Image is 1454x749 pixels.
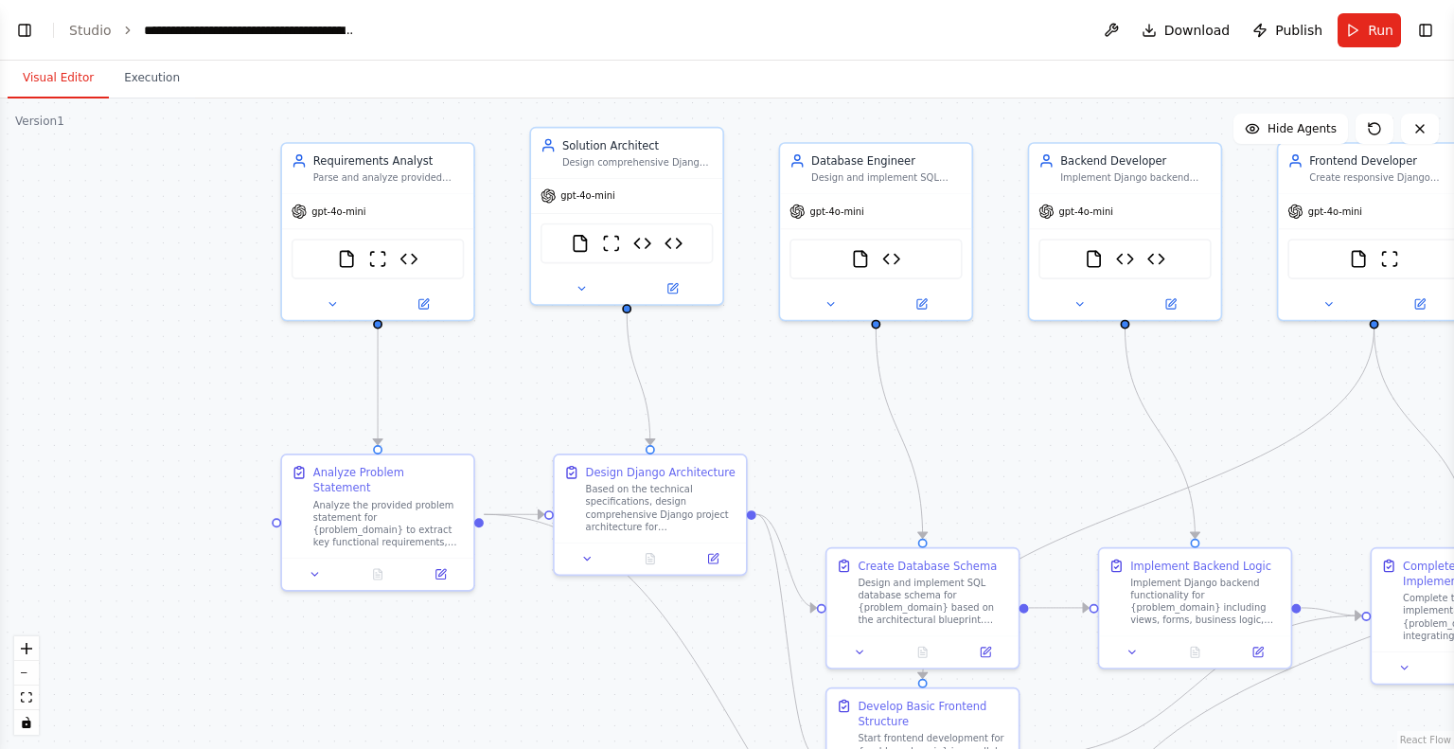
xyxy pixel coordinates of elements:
[1268,121,1337,136] span: Hide Agents
[633,234,652,253] img: Project Structure Generator
[8,59,109,98] button: Visual Editor
[414,565,467,584] button: Open in side panel
[756,507,816,615] g: Edge from 245549f8-02ad-4d84-8316-ea304d36e8fa to 7957d173-433c-4c3b-aefb-79ef4c0927bb
[368,250,387,269] img: ScrapeWebsiteTool
[69,21,357,40] nav: breadcrumb
[811,153,963,169] div: Database Engineer
[914,328,1381,678] g: Edge from f58ae413-b3d8-46e6-98fc-c6e981c0a660 to 453d008f-665d-43d6-b925-12661b0674a4
[313,171,465,184] div: Parse and analyze provided problem statements to extract key functional requirements, user person...
[15,114,64,129] div: Version 1
[1134,13,1238,47] button: Download
[586,483,737,533] div: Based on the technical specifications, design comprehensive Django project architecture for {prob...
[1349,250,1368,269] img: FileReadTool
[14,661,39,686] button: zoom out
[1232,643,1285,662] button: Open in side panel
[1126,294,1215,313] button: Open in side panel
[1302,600,1361,624] g: Edge from 78a0da03-c6ee-42a1-90fd-7c6adef51ad3 to 875790c0-e3d9-4abc-90f2-da18c36c59a0
[665,234,683,253] img: Django Architecture Validator
[1116,250,1135,269] img: Django View Generator
[280,142,475,321] div: Requirements AnalystParse and analyze provided problem statements to extract key functional requi...
[1085,250,1104,269] img: FileReadTool
[959,643,1012,662] button: Open in side panel
[602,234,621,253] img: ScrapeWebsiteTool
[811,171,963,184] div: Design and implement SQL database schema based on architectural blueprints for {problem_domain}. ...
[1098,547,1293,669] div: Implement Backend LogicImplement Django backend functionality for {problem_domain} including view...
[1130,558,1271,573] div: Implement Backend Logic
[109,59,195,98] button: Execution
[562,137,714,152] div: Solution Architect
[1028,142,1223,321] div: Backend DeveloperImplement Django backend functionality for {problem_domain} including views, for...
[1368,21,1393,40] span: Run
[571,234,590,253] img: FileReadTool
[562,156,714,169] div: Design comprehensive Django project architecture based on technical specifications from the Requi...
[1130,577,1282,627] div: Implement Django backend functionality for {problem_domain} including views, forms, business logi...
[560,189,614,202] span: gpt-4o-mini
[1117,328,1202,538] g: Edge from 388da50a-8ea5-414c-bed7-2f8239ed53d2 to 78a0da03-c6ee-42a1-90fd-7c6adef51ad3
[69,23,112,38] a: Studio
[809,205,863,218] span: gpt-4o-mini
[553,454,748,576] div: Design Django ArchitectureBased on the technical specifications, design comprehensive Django proj...
[858,698,1009,729] div: Develop Basic Frontend Structure
[529,127,724,306] div: Solution ArchitectDesign comprehensive Django project architecture based on technical specificati...
[14,710,39,735] button: toggle interactivity
[313,153,465,169] div: Requirements Analyst
[890,643,956,662] button: No output available
[1380,250,1399,269] img: ScrapeWebsiteTool
[370,328,385,445] g: Edge from 27c3e5d9-4ebb-4439-a7ef-77f501708c86 to 95a44423-81d3-4c57-9796-a8e4a00f023f
[629,279,717,298] button: Open in side panel
[858,577,1009,627] div: Design and implement SQL database schema for {problem_domain} based on the architectural blueprin...
[337,250,356,269] img: FileReadTool
[617,549,683,568] button: No output available
[1059,205,1113,218] span: gpt-4o-mini
[858,558,997,573] div: Create Database Schema
[1308,205,1362,218] span: gpt-4o-mini
[1060,171,1212,184] div: Implement Django backend functionality for {problem_domain} including views, forms, business logi...
[1060,153,1212,169] div: Backend Developer
[1412,17,1439,44] button: Show right sidebar
[586,465,736,480] div: Design Django Architecture
[1162,643,1229,662] button: No output available
[619,312,658,445] g: Edge from c0083dee-2a88-4cdb-815d-325efbdff108 to 245549f8-02ad-4d84-8316-ea304d36e8fa
[1400,735,1451,745] a: React Flow attribution
[14,686,39,710] button: fit view
[825,547,1020,669] div: Create Database SchemaDesign and implement SQL database schema for {problem_domain} based on the ...
[868,328,931,538] g: Edge from d3491644-89b4-4fd9-8a9d-b282cf6a21b9 to 7957d173-433c-4c3b-aefb-79ef4c0927bb
[345,565,411,584] button: No output available
[878,294,966,313] button: Open in side panel
[1146,250,1165,269] img: Django Forms Generator
[851,250,870,269] img: FileReadTool
[1245,13,1330,47] button: Publish
[11,17,38,44] button: Show left sidebar
[1275,21,1322,40] span: Publish
[380,294,468,313] button: Open in side panel
[280,454,475,592] div: Analyze Problem StatementAnalyze the provided problem statement for {problem_domain} to extract k...
[313,465,465,496] div: Analyze Problem Statement
[1029,600,1089,615] g: Edge from 7957d173-433c-4c3b-aefb-79ef4c0927bb to 78a0da03-c6ee-42a1-90fd-7c6adef51ad3
[1338,13,1401,47] button: Run
[484,507,543,522] g: Edge from 95a44423-81d3-4c57-9796-a8e4a00f023f to 245549f8-02ad-4d84-8316-ea304d36e8fa
[313,499,465,549] div: Analyze the provided problem statement for {problem_domain} to extract key functional requirement...
[14,636,39,735] div: React Flow controls
[779,142,974,321] div: Database EngineerDesign and implement SQL database schema based on architectural blueprints for {...
[311,205,365,218] span: gpt-4o-mini
[686,549,739,568] button: Open in side panel
[882,250,901,269] img: Database Schema Generator
[1233,114,1348,144] button: Hide Agents
[14,636,39,661] button: zoom in
[1164,21,1231,40] span: Download
[399,250,418,269] img: Requirements Validation Tool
